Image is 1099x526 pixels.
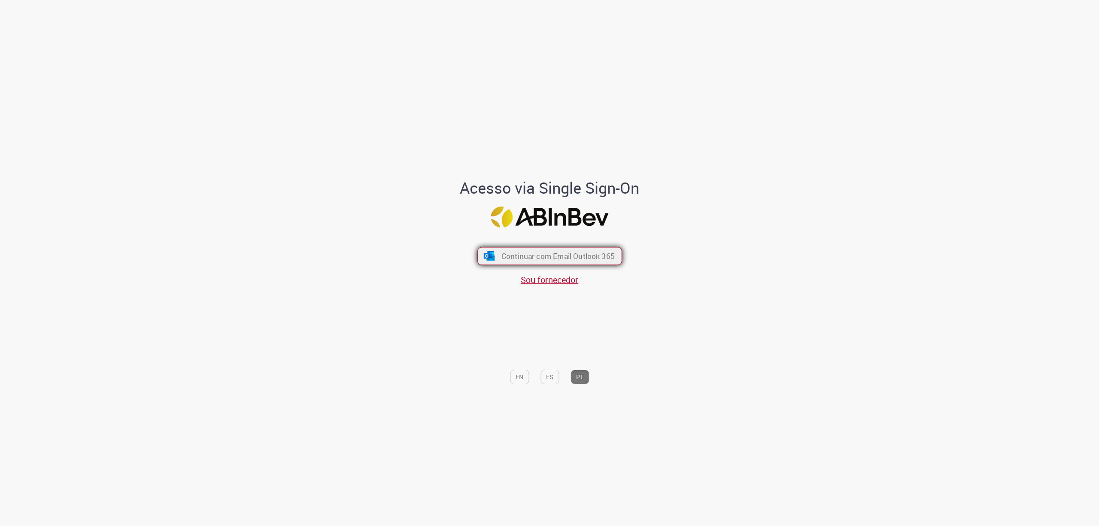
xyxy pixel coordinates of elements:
[431,179,669,197] h1: Acesso via Single Sign-On
[501,251,614,261] span: Continuar com Email Outlook 365
[510,370,529,384] button: EN
[571,370,589,384] button: PT
[483,251,495,261] img: ícone Azure/Microsoft 360
[540,370,559,384] button: ES
[491,207,608,228] img: Logo ABInBev
[521,274,578,286] a: Sou fornecedor
[477,247,622,265] button: ícone Azure/Microsoft 360 Continuar com Email Outlook 365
